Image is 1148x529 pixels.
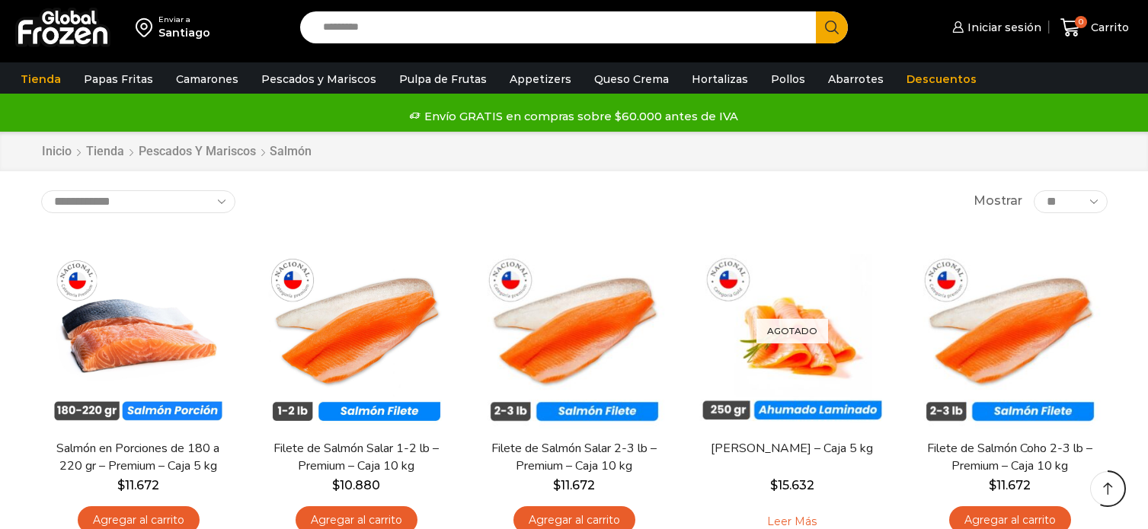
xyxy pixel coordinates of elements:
span: $ [332,478,340,492]
a: Pulpa de Frutas [392,65,494,94]
span: Iniciar sesión [964,20,1041,35]
a: Pescados y Mariscos [138,143,257,161]
bdi: 11.672 [117,478,159,492]
a: Iniciar sesión [948,12,1041,43]
a: Filete de Salmón Salar 1-2 lb – Premium – Caja 10 kg [268,440,443,475]
span: $ [770,478,778,492]
a: Appetizers [502,65,579,94]
bdi: 11.672 [553,478,595,492]
p: Agotado [756,318,828,343]
bdi: 10.880 [332,478,380,492]
nav: Breadcrumb [41,143,312,161]
h1: Salmón [270,144,312,158]
span: $ [117,478,125,492]
a: Inicio [41,143,72,161]
img: address-field-icon.svg [136,14,158,40]
a: Pollos [763,65,813,94]
span: $ [553,478,561,492]
a: Camarones [168,65,246,94]
button: Search button [816,11,848,43]
a: Abarrotes [820,65,891,94]
a: Queso Crema [587,65,676,94]
a: [PERSON_NAME] – Caja 5 kg [704,440,879,457]
bdi: 15.632 [770,478,814,492]
a: Descuentos [899,65,984,94]
a: Salmón en Porciones de 180 a 220 gr – Premium – Caja 5 kg [50,440,225,475]
a: Filete de Salmón Salar 2-3 lb – Premium – Caja 10 kg [486,440,661,475]
a: Tienda [13,65,69,94]
div: Enviar a [158,14,210,25]
bdi: 11.672 [989,478,1031,492]
a: Papas Fritas [76,65,161,94]
span: $ [989,478,996,492]
span: Mostrar [974,193,1022,210]
select: Pedido de la tienda [41,190,235,213]
span: 0 [1075,16,1087,28]
a: Tienda [85,143,125,161]
a: 0 Carrito [1057,10,1133,46]
a: Filete de Salmón Coho 2-3 lb – Premium – Caja 10 kg [922,440,1097,475]
a: Hortalizas [684,65,756,94]
span: Carrito [1087,20,1129,35]
div: Santiago [158,25,210,40]
a: Pescados y Mariscos [254,65,384,94]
